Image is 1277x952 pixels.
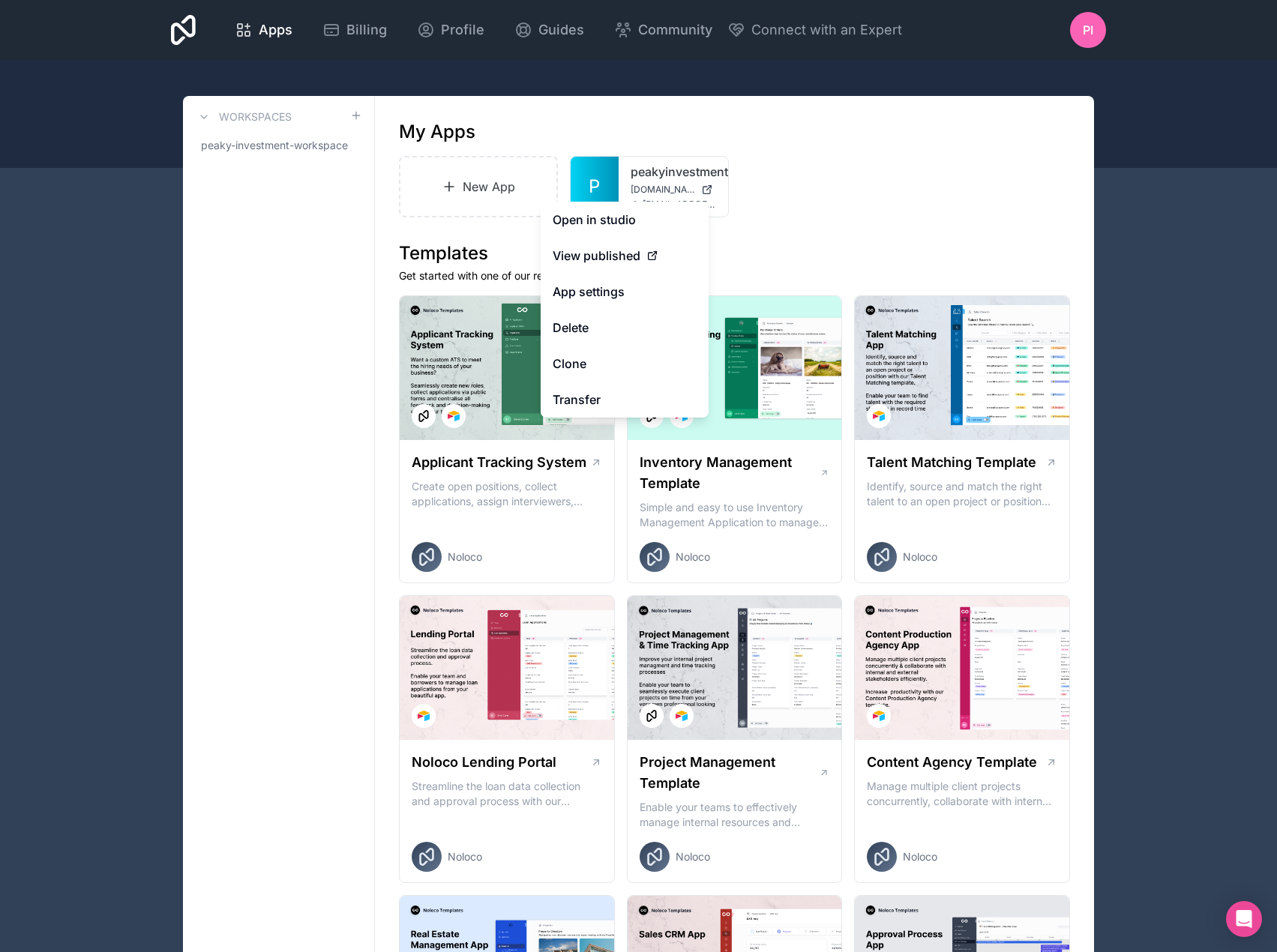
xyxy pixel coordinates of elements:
[867,779,1057,809] p: Manage multiple client projects concurrently, collaborate with internal and external stakeholders...
[676,549,710,564] span: Noloco
[541,274,709,310] a: App settings
[640,500,830,530] p: Simple and easy to use Inventory Management Application to manage your stock, orders and Manufact...
[502,13,596,46] a: Guides
[631,184,716,196] a: [DOMAIN_NAME]
[219,109,292,124] h3: Workspaces
[346,19,387,40] span: Billing
[223,13,304,46] a: Apps
[448,849,482,864] span: Noloco
[399,156,558,217] a: New App
[553,247,640,265] span: View published
[405,13,496,46] a: Profile
[631,184,695,196] span: [DOMAIN_NAME]
[640,452,820,494] h1: Inventory Management Template
[448,549,482,564] span: Noloco
[201,138,348,153] span: peaky-investment-workspace
[541,202,709,238] a: Open in studio
[418,710,430,722] img: Airtable Logo
[589,175,600,199] span: P
[571,157,619,217] a: P
[399,120,475,144] h1: My Apps
[867,452,1036,473] h1: Talent Matching Template
[1226,901,1262,937] div: Open Intercom Messenger
[399,268,1070,283] p: Get started with one of our ready-made templates
[727,19,902,40] button: Connect with an Expert
[640,800,830,830] p: Enable your teams to effectively manage internal resources and execute client projects on time.
[602,13,724,46] a: Community
[1083,21,1093,39] span: PI
[310,13,399,46] a: Billing
[195,132,362,159] a: peaky-investment-workspace
[867,479,1057,509] p: Identify, source and match the right talent to an open project or position with our Talent Matchi...
[751,19,902,40] span: Connect with an Expert
[643,199,716,211] span: [EMAIL_ADDRESS][DOMAIN_NAME]
[631,163,716,181] a: peakyinvestment
[541,310,709,346] button: Delete
[676,849,710,864] span: Noloco
[195,108,292,126] a: Workspaces
[399,241,1070,265] h1: Templates
[873,710,885,722] img: Airtable Logo
[903,849,937,864] span: Noloco
[538,19,584,40] span: Guides
[640,752,819,794] h1: Project Management Template
[676,710,688,722] img: Airtable Logo
[867,752,1037,773] h1: Content Agency Template
[638,19,712,40] span: Community
[259,19,292,40] span: Apps
[412,479,602,509] p: Create open positions, collect applications, assign interviewers, centralise candidate feedback a...
[541,382,709,418] a: Transfer
[541,346,709,382] a: Clone
[541,238,709,274] a: View published
[903,549,937,564] span: Noloco
[441,19,484,40] span: Profile
[873,410,885,422] img: Airtable Logo
[412,779,602,809] p: Streamline the loan data collection and approval process with our Lending Portal template.
[412,752,556,773] h1: Noloco Lending Portal
[412,452,586,473] h1: Applicant Tracking System
[448,410,460,422] img: Airtable Logo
